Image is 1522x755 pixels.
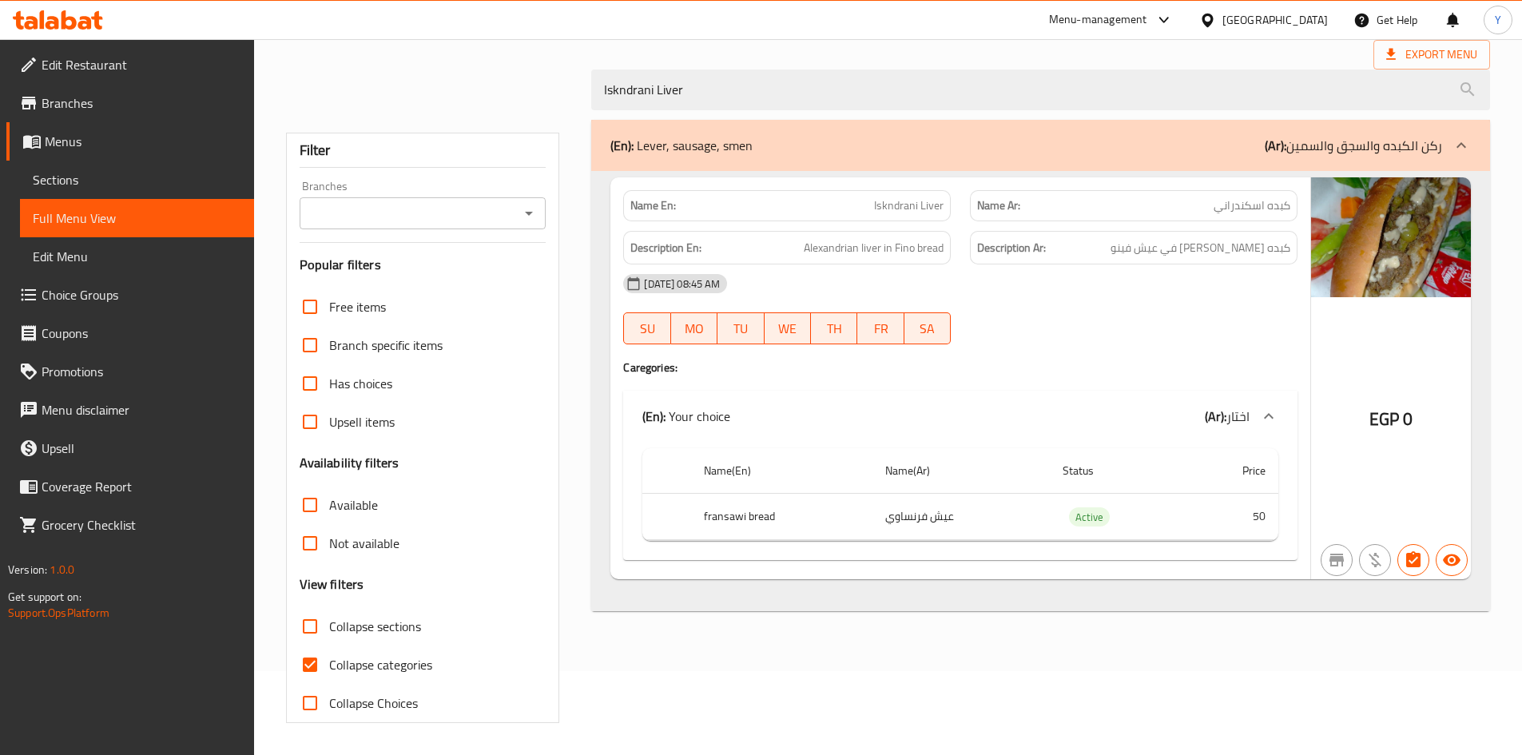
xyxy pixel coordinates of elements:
[874,197,944,214] span: Iskndrani Liver
[678,317,711,340] span: MO
[630,238,701,258] strong: Description En:
[811,312,857,344] button: TH
[6,46,254,84] a: Edit Restaurant
[8,559,47,580] span: Version:
[50,559,74,580] span: 1.0.0
[817,317,851,340] span: TH
[518,202,540,225] button: Open
[300,256,546,274] h3: Popular filters
[1369,403,1399,435] span: EGP
[1111,238,1290,258] span: كبده اسكندراني في عيش فينو
[610,133,634,157] b: (En):
[1069,508,1110,527] span: Active
[765,312,811,344] button: WE
[610,136,753,155] p: Lever, sausage, smen
[1359,544,1391,576] button: Purchased item
[329,495,378,515] span: Available
[804,238,944,258] span: Alexandrian liver in Fino bread
[591,171,1490,611] div: (En): Lever, sausage, smen(Ar):ركن الكبده والسجق والسمين
[717,312,764,344] button: TU
[1050,448,1186,494] th: Status
[6,276,254,314] a: Choice Groups
[771,317,805,340] span: WE
[20,199,254,237] a: Full Menu View
[977,238,1046,258] strong: Description Ar:
[1311,177,1471,297] img: mmw_638819451420288627
[1205,404,1226,428] b: (Ar):
[42,362,241,381] span: Promotions
[6,352,254,391] a: Promotions
[642,404,666,428] b: (En):
[329,534,399,553] span: Not available
[642,448,1278,542] table: choices table
[42,477,241,496] span: Coverage Report
[1226,404,1250,428] span: اختار
[42,515,241,534] span: Grocery Checklist
[329,655,432,674] span: Collapse categories
[300,454,399,472] h3: Availability filters
[691,493,873,540] th: fransawi bread
[977,197,1020,214] strong: Name Ar:
[591,120,1490,171] div: (En): Lever, sausage, smen(Ar):ركن الكبده والسجق والسمين
[1386,45,1477,65] span: Export Menu
[1186,493,1278,540] td: 50
[904,312,951,344] button: SA
[638,276,726,292] span: [DATE] 08:45 AM
[20,161,254,199] a: Sections
[1397,544,1429,576] button: Has choices
[6,391,254,429] a: Menu disclaimer
[329,336,443,355] span: Branch specific items
[1403,403,1413,435] span: 0
[1495,11,1501,29] span: Y
[724,317,757,340] span: TU
[1373,40,1490,70] span: Export Menu
[671,312,717,344] button: MO
[6,467,254,506] a: Coverage Report
[33,170,241,189] span: Sections
[329,297,386,316] span: Free items
[1265,136,1442,155] p: ركن الكبده والسجق والسمين
[1222,11,1328,29] div: [GEOGRAPHIC_DATA]
[300,133,546,168] div: Filter
[1321,544,1353,576] button: Not branch specific item
[691,448,873,494] th: Name(En)
[33,247,241,266] span: Edit Menu
[42,400,241,419] span: Menu disclaimer
[42,285,241,304] span: Choice Groups
[42,93,241,113] span: Branches
[630,317,664,340] span: SU
[1049,10,1147,30] div: Menu-management
[911,317,944,340] span: SA
[1186,448,1278,494] th: Price
[623,360,1297,376] h4: Caregories:
[6,122,254,161] a: Menus
[1265,133,1286,157] b: (Ar):
[33,209,241,228] span: Full Menu View
[864,317,897,340] span: FR
[42,55,241,74] span: Edit Restaurant
[6,429,254,467] a: Upsell
[45,132,241,151] span: Menus
[329,412,395,431] span: Upsell items
[623,442,1297,561] div: (En): Lever, sausage, smen(Ar):ركن الكبده والسجق والسمين
[6,314,254,352] a: Coupons
[623,312,670,344] button: SU
[1436,544,1468,576] button: Available
[857,312,904,344] button: FR
[42,439,241,458] span: Upsell
[6,506,254,544] a: Grocery Checklist
[329,374,392,393] span: Has choices
[630,197,676,214] strong: Name En:
[591,70,1490,110] input: search
[8,602,109,623] a: Support.OpsPlatform
[8,586,81,607] span: Get support on:
[872,448,1050,494] th: Name(Ar)
[300,575,364,594] h3: View filters
[20,237,254,276] a: Edit Menu
[329,693,418,713] span: Collapse Choices
[642,407,730,426] p: Your choice
[42,324,241,343] span: Coupons
[329,617,421,636] span: Collapse sections
[6,84,254,122] a: Branches
[623,391,1297,442] div: (En): Your choice(Ar):اختار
